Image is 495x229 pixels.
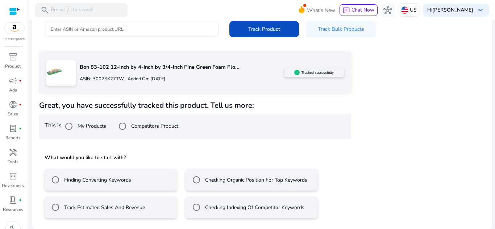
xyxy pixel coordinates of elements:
[380,3,395,17] button: hub
[343,7,350,14] span: chat
[9,196,17,204] span: book_4
[46,63,63,80] img: 7112GY2BKvL.jpg
[301,71,334,75] h5: Tracked successfully
[39,114,351,139] div: This is
[318,25,364,33] span: Track Bulk Products
[65,6,71,14] span: /
[307,4,335,17] span: What's New
[204,176,307,184] label: Checking Organic Position For Top Keywords
[19,103,22,106] span: fiber_manual_record
[8,158,18,165] p: Tools
[306,21,376,37] button: Track Bulk Products
[63,176,131,184] label: Finding Converting Keywords
[204,204,304,211] label: Checking Indexing Of Competitor Keywords
[130,122,178,130] label: Competitors Product
[41,6,49,14] span: search
[427,8,473,13] p: Hi
[5,23,24,34] img: amazon.svg
[19,79,22,82] span: fiber_manual_record
[9,76,17,85] span: campaign
[4,37,25,42] p: Marketplace
[352,7,374,13] span: Chat Now
[476,6,485,14] span: keyboard_arrow_down
[124,76,165,82] p: Added On: [DATE]
[45,154,346,161] h5: What would you like to start with?
[401,7,408,14] img: us.svg
[51,6,93,14] p: Press to search
[39,101,351,110] h4: Great, you have successfully tracked this product. Tell us more:
[383,6,392,14] span: hub
[9,100,17,109] span: donut_small
[76,122,106,130] label: My Products
[8,111,18,117] p: Sales
[5,135,21,141] p: Reports
[9,148,17,157] span: handyman
[2,182,24,189] p: Developers
[19,127,22,130] span: fiber_manual_record
[229,21,299,37] button: Track Product
[340,4,378,16] button: chatChat Now
[248,25,280,33] span: Track Product
[9,87,17,93] p: Ads
[432,7,473,13] b: [PERSON_NAME]
[19,199,22,202] span: fiber_manual_record
[9,172,17,181] span: code_blocks
[63,204,145,211] label: Track Estimated Sales And Revenue
[410,4,417,16] p: US
[3,206,23,213] p: Resources
[5,63,21,69] p: Product
[294,70,300,75] img: sellerapp_active
[9,52,17,61] span: inventory_2
[80,76,124,82] p: ASIN: B002SK27TW
[9,124,17,133] span: lab_profile
[80,63,284,71] p: Bon 83-102 12-Inch by 4-Inch by 3/4-Inch Fine Green Foam Flo...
